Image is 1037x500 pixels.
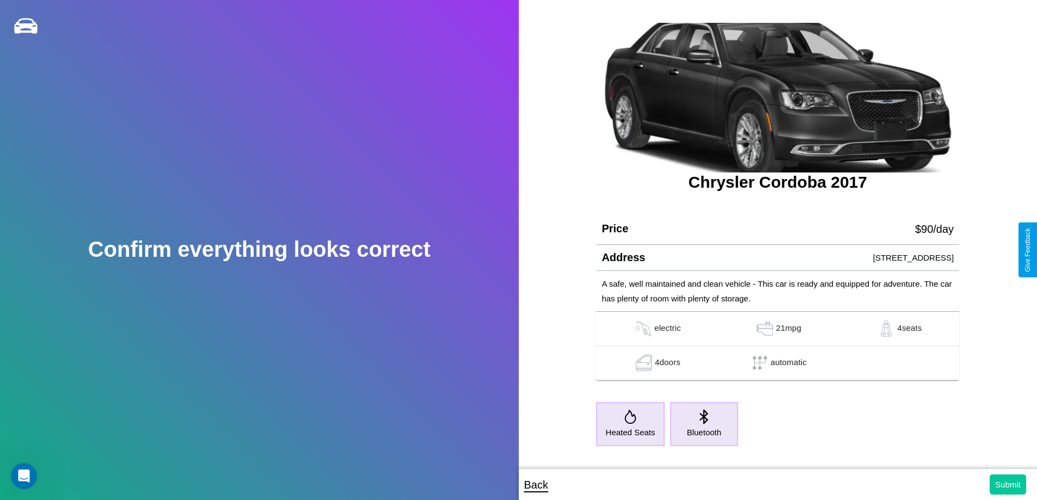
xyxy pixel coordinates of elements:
[754,320,776,337] img: gas
[1024,228,1032,272] div: Give Feedback
[602,251,645,264] h4: Address
[602,276,954,306] p: A safe, well maintained and clean vehicle - This car is ready and equipped for adventure. The car...
[776,320,801,337] p: 21 mpg
[633,320,654,337] img: gas
[915,219,954,239] p: $ 90 /day
[596,173,959,192] h3: Chrysler Cordoba 2017
[873,250,954,265] p: [STREET_ADDRESS]
[771,355,807,371] p: automatic
[596,312,959,380] table: simple table
[897,320,922,337] p: 4 seats
[633,355,655,371] img: gas
[88,237,431,262] h2: Confirm everything looks correct
[687,425,721,440] p: Bluetooth
[655,355,680,371] p: 4 doors
[606,425,655,440] p: Heated Seats
[875,320,897,337] img: gas
[602,223,628,235] h4: Price
[990,474,1026,495] button: Submit
[654,320,681,337] p: electric
[524,475,548,495] p: Back
[11,463,37,489] iframe: Intercom live chat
